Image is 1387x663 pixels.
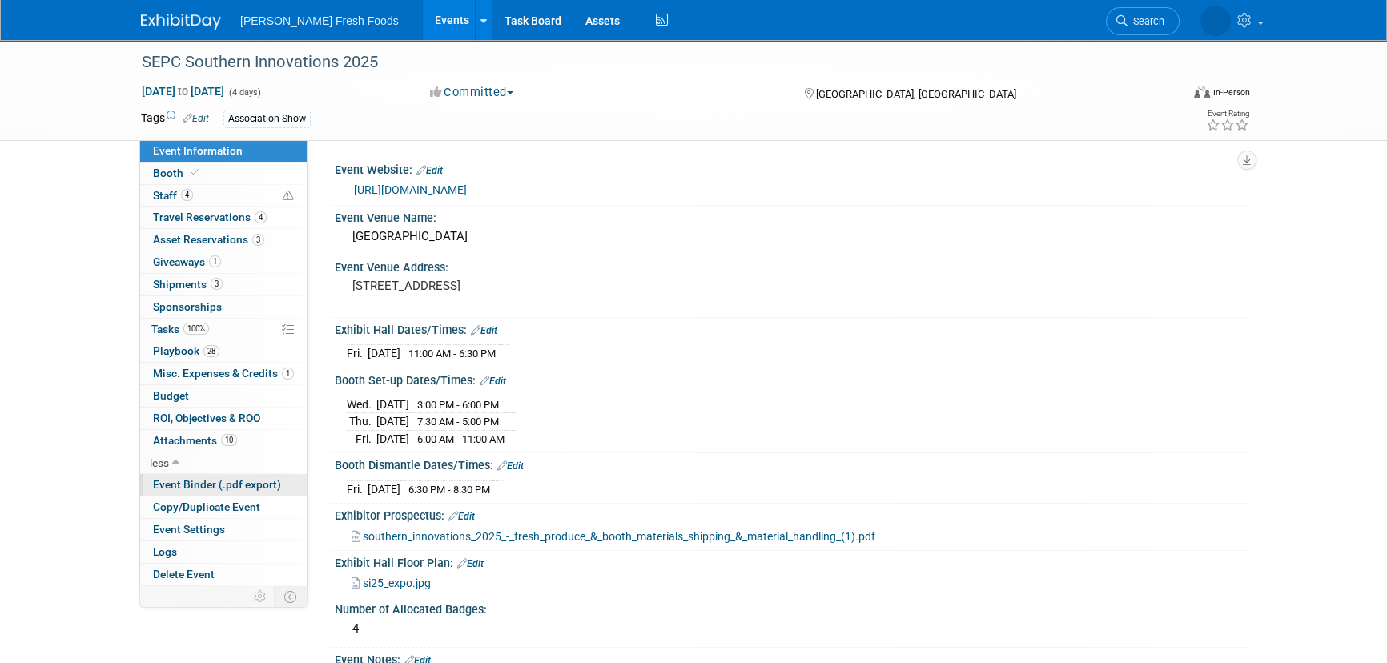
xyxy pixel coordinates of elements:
a: Edit [183,113,209,124]
a: Copy/Duplicate Event [140,496,307,518]
div: Event Rating [1206,110,1249,118]
i: Booth reservation complete [191,168,199,177]
a: Misc. Expenses & Credits1 [140,363,307,384]
span: 3 [252,234,264,246]
td: Wed. [347,396,376,413]
span: Copy/Duplicate Event [153,500,260,513]
td: Tags [141,110,209,128]
div: Event Venue Address: [335,255,1246,275]
span: to [175,85,191,98]
td: Fri. [347,430,376,447]
div: Event Format [1085,83,1250,107]
div: Exhibit Hall Floor Plan: [335,551,1246,572]
a: Giveaways1 [140,251,307,273]
a: Booth [140,163,307,184]
span: 28 [203,345,219,357]
a: Logs [140,541,307,563]
a: Playbook28 [140,340,307,362]
div: [GEOGRAPHIC_DATA] [347,224,1234,249]
a: southern_innovations_2025_-_fresh_produce_&_booth_materials_shipping_&_material_handling_(1).pdf [352,530,875,543]
span: southern_innovations_2025_-_fresh_produce_&_booth_materials_shipping_&_material_handling_(1).pdf [363,530,875,543]
span: 100% [183,323,209,335]
a: Edit [457,558,484,569]
a: ROI, Objectives & ROO [140,408,307,429]
a: Edit [480,376,506,387]
span: 4 [181,189,193,201]
div: 4 [347,617,1234,641]
span: 3:00 PM - 6:00 PM [417,399,499,411]
td: [DATE] [368,480,400,497]
a: Asset Reservations3 [140,229,307,251]
span: Budget [153,389,189,402]
td: Fri. [347,345,368,362]
span: 1 [209,255,221,267]
span: 7:30 AM - 5:00 PM [417,416,499,428]
a: Edit [416,165,443,176]
a: Search [1106,7,1180,35]
span: Shipments [153,278,223,291]
div: Booth Set-up Dates/Times: [335,368,1246,389]
div: Exhibit Hall Dates/Times: [335,318,1246,339]
td: Personalize Event Tab Strip [247,586,275,607]
span: Attachments [153,434,237,447]
a: Travel Reservations4 [140,207,307,228]
td: [DATE] [376,396,409,413]
a: Shipments3 [140,274,307,295]
a: Edit [471,325,497,336]
div: Event Venue Name: [335,206,1246,226]
span: Giveaways [153,255,221,268]
span: (4 days) [227,87,261,98]
a: Event Information [140,140,307,162]
span: Sponsorships [153,300,222,313]
a: Tasks100% [140,319,307,340]
div: Exhibitor Prospectus: [335,504,1246,524]
a: Attachments10 [140,430,307,452]
span: Event Information [153,144,243,157]
span: [PERSON_NAME] Fresh Foods [240,14,399,27]
img: ExhibitDay [141,14,221,30]
a: [URL][DOMAIN_NAME] [354,183,467,196]
span: [DATE] [DATE] [141,84,225,98]
span: 6:30 PM - 8:30 PM [408,484,490,496]
span: Delete Event [153,568,215,581]
a: Event Binder (.pdf export) [140,474,307,496]
span: Search [1128,15,1164,27]
div: Number of Allocated Badges: [335,597,1246,617]
span: Potential Scheduling Conflict -- at least one attendee is tagged in another overlapping event. [283,189,294,203]
div: In-Person [1212,86,1250,98]
span: Tasks [151,323,209,336]
span: Booth [153,167,202,179]
span: 10 [221,434,237,446]
span: Asset Reservations [153,233,264,246]
a: Edit [497,460,524,472]
span: Staff [153,189,193,202]
a: Budget [140,385,307,407]
span: 6:00 AM - 11:00 AM [417,433,505,445]
span: Playbook [153,344,219,357]
td: [DATE] [376,413,409,431]
span: Event Binder (.pdf export) [153,478,281,491]
a: Sponsorships [140,296,307,318]
td: [DATE] [376,430,409,447]
a: less [140,452,307,474]
div: Booth Dismantle Dates/Times: [335,453,1246,474]
div: Association Show [223,110,311,127]
span: 3 [211,278,223,290]
td: Thu. [347,413,376,431]
a: Event Settings [140,519,307,540]
span: [GEOGRAPHIC_DATA], [GEOGRAPHIC_DATA] [815,88,1015,100]
div: SEPC Southern Innovations 2025 [136,48,1156,77]
pre: [STREET_ADDRESS] [352,279,697,293]
a: Edit [448,511,475,522]
td: [DATE] [368,345,400,362]
span: 4 [255,211,267,223]
button: Committed [424,84,520,101]
span: 1 [282,368,294,380]
a: Delete Event [140,564,307,585]
a: si25_expo.jpg [352,577,431,589]
span: Travel Reservations [153,211,267,223]
span: less [150,456,169,469]
span: si25_expo.jpg [363,577,431,589]
span: ROI, Objectives & ROO [153,412,260,424]
img: Courtney Law [1200,6,1231,36]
